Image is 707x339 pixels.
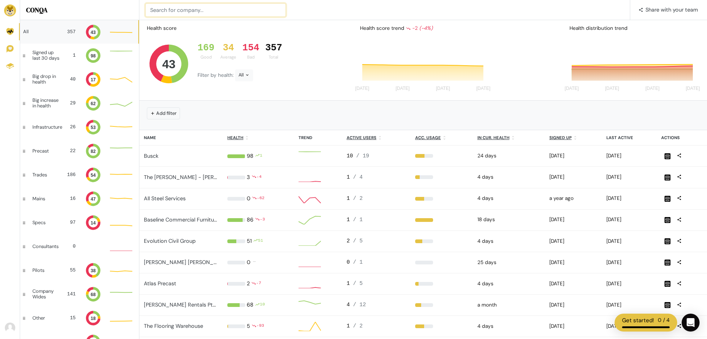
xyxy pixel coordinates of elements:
[64,219,76,226] div: 97
[658,316,670,325] div: 0 / 4
[605,86,619,91] tspan: [DATE]
[64,171,76,178] div: 186
[32,220,58,225] div: Specs
[260,152,262,160] div: 1
[477,323,540,330] div: 2025-08-10 10:00pm
[235,69,253,81] div: All
[20,163,139,187] a: Trades 186 54
[4,4,16,16] img: Brand
[20,306,139,330] a: Other 15 18
[477,135,509,140] u: In cur. health
[20,211,139,235] a: Specs 97 14
[145,3,286,17] input: Search for company...
[139,130,223,145] th: Name
[32,244,59,249] div: Consultants
[353,195,363,201] span: / 2
[220,54,236,60] div: Average
[144,216,287,223] a: Baseline Commercial Furniture Pty Ltd T/A Form+Function
[353,323,363,329] span: / 2
[353,217,363,223] span: / 1
[68,123,76,131] div: 26
[32,125,62,130] div: Infrastructure
[353,259,363,265] span: / 1
[549,280,597,288] div: 2025-03-24 12:41pm
[20,91,139,115] a: Big increase in health 29 62
[415,282,468,286] div: 20%
[415,154,468,158] div: 53%
[20,68,139,91] a: Big drop in health 40 17
[242,54,259,60] div: Bad
[20,282,139,306] a: Company Wides 141 68
[347,173,406,182] div: 1
[347,135,376,140] u: Active users
[415,135,441,140] u: Acc. Usage
[64,147,76,154] div: 22
[68,52,76,59] div: 1
[247,152,253,160] div: 98
[347,280,406,288] div: 1
[256,173,262,182] div: -4
[247,301,253,309] div: 68
[419,25,433,31] i: (-4%)
[355,86,369,91] tspan: [DATE]
[477,259,540,266] div: 2025-07-20 10:00pm
[353,238,363,244] span: / 5
[32,98,62,109] div: Big increase in health
[606,280,652,288] div: 2025-08-11 02:17pm
[147,107,180,119] button: Add filter
[32,268,58,273] div: Pilots
[549,173,597,181] div: 2025-05-21 11:45am
[227,135,243,140] u: Health
[549,216,597,223] div: 2025-05-13 02:24pm
[347,195,406,203] div: 1
[247,195,250,203] div: 0
[67,76,76,83] div: 40
[606,259,652,266] div: 2025-08-11 08:05am
[265,43,282,54] div: 357
[549,323,597,330] div: 2025-03-18 11:07am
[144,153,158,159] a: Busck
[477,173,540,181] div: 2025-08-10 10:00pm
[477,238,540,245] div: 2025-08-10 10:00pm
[64,267,76,274] div: 55
[20,258,139,282] a: Pilots 55 38
[354,22,495,35] div: Health score trend
[436,86,450,91] tspan: [DATE]
[64,195,76,202] div: 16
[415,218,468,222] div: 100%
[602,130,657,145] th: Last active
[622,316,654,325] div: Get started!
[32,289,60,299] div: Company Wides
[347,258,406,267] div: 0
[144,280,176,287] a: Atlas Precast
[64,243,76,250] div: 0
[549,152,597,160] div: 2025-07-21 09:03am
[247,237,252,245] div: 51
[247,322,250,330] div: 5
[265,54,282,60] div: Total
[198,54,214,60] div: Good
[247,280,250,288] div: 2
[256,280,261,288] div: -7
[144,174,407,181] a: The [PERSON_NAME] - [PERSON_NAME] on behalf of Ōtaki to North [PERSON_NAME] – Southern Alliance
[353,280,363,286] span: / 5
[549,238,597,245] div: 2025-04-15 12:18pm
[356,153,369,159] span: / 19
[20,235,139,258] a: Consultants 0
[477,216,540,223] div: 2025-07-27 10:00pm
[347,322,406,330] div: 1
[32,148,58,154] div: Precast
[646,86,660,91] tspan: [DATE]
[32,196,58,201] div: Mains
[477,301,540,309] div: 2025-07-13 10:00pm
[20,115,139,139] a: Infrastructure 26 53
[415,197,468,201] div: 50%
[5,323,15,333] img: Avatar
[477,152,540,160] div: 2025-07-21 09:03am
[549,195,597,202] div: 2024-05-15 11:28am
[32,50,62,61] div: Signed up last 30 days
[549,135,572,140] u: Signed up
[415,239,468,243] div: 40%
[66,291,76,298] div: 141
[144,323,203,329] a: The Flooring Warehouse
